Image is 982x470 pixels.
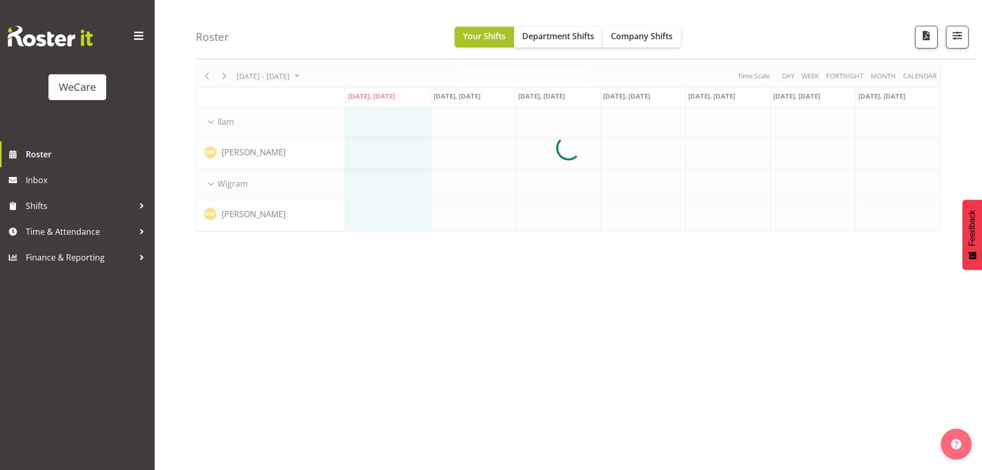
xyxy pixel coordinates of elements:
[946,26,969,48] button: Filter Shifts
[26,147,149,162] span: Roster
[26,224,134,239] span: Time & Attendance
[59,79,96,95] div: WeCare
[603,27,681,47] button: Company Shifts
[611,30,673,42] span: Company Shifts
[968,210,977,246] span: Feedback
[522,30,594,42] span: Department Shifts
[26,172,149,188] span: Inbox
[26,250,134,265] span: Finance & Reporting
[26,198,134,214] span: Shifts
[915,26,938,48] button: Download a PDF of the roster according to the set date range.
[196,31,229,43] h4: Roster
[8,26,93,46] img: Rosterit website logo
[962,200,982,270] button: Feedback - Show survey
[463,30,506,42] span: Your Shifts
[514,27,603,47] button: Department Shifts
[951,439,961,449] img: help-xxl-2.png
[455,27,514,47] button: Your Shifts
